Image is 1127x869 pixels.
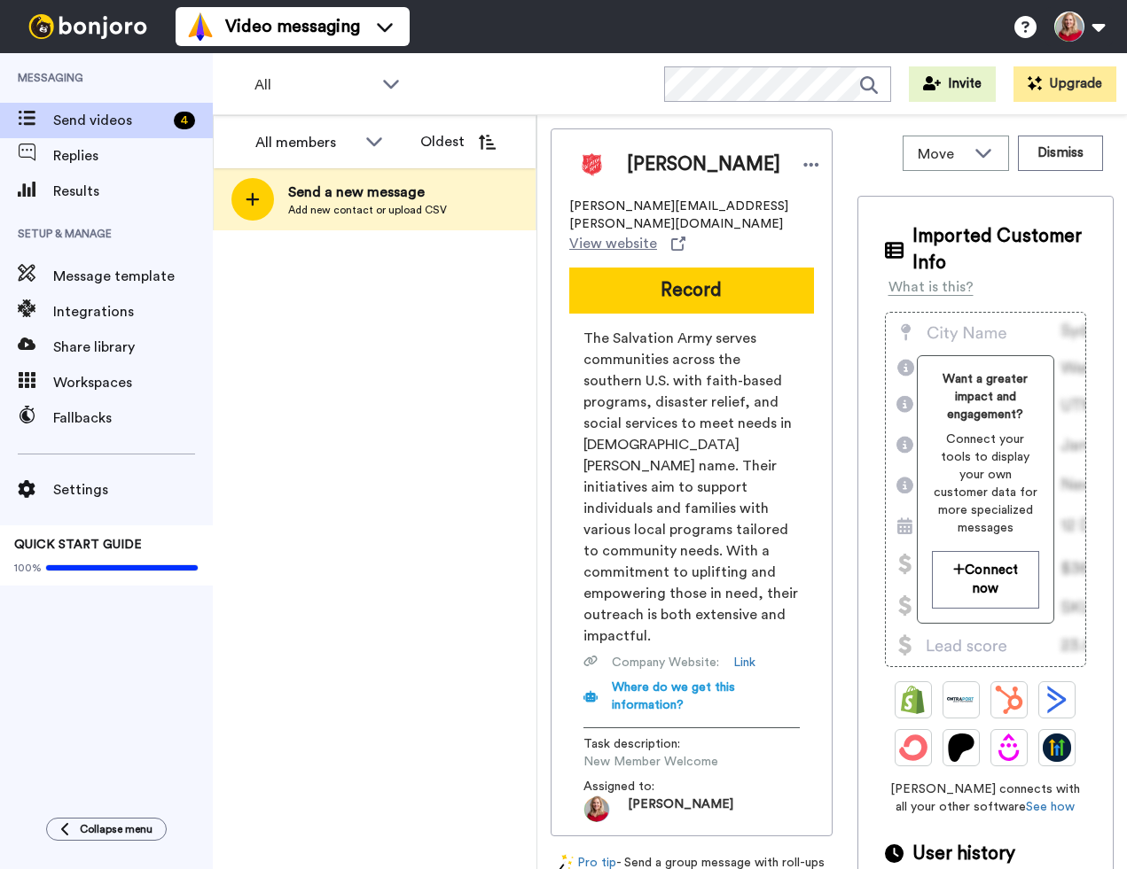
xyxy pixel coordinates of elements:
[912,841,1015,867] span: User history
[899,733,927,762] img: ConvertKit
[995,733,1023,762] img: Drip
[53,337,213,358] span: Share library
[407,124,509,159] button: Oldest
[1014,66,1116,102] button: Upgrade
[1043,686,1071,714] img: ActiveCampaign
[174,112,195,129] div: 4
[53,479,213,500] span: Settings
[1043,733,1071,762] img: GoHighLevel
[932,370,1039,423] span: Want a greater impact and engagement?
[569,233,685,254] a: View website
[899,686,927,714] img: Shopify
[918,144,966,165] span: Move
[612,681,735,711] span: Where do we get this information?
[995,686,1023,714] img: Hubspot
[288,203,447,217] span: Add new contact or upload CSV
[46,818,167,841] button: Collapse menu
[21,14,154,39] img: bj-logo-header-white.svg
[583,795,610,822] img: 57e76d74-6778-4c2c-bc34-184e1a48b970-1733258255.jpg
[583,328,800,647] span: The Salvation Army serves communities across the southern U.S. with faith-based programs, disaste...
[912,223,1087,276] span: Imported Customer Info
[947,733,975,762] img: Patreon
[80,822,153,836] span: Collapse menu
[569,198,814,233] span: [PERSON_NAME][EMAIL_ADDRESS][PERSON_NAME][DOMAIN_NAME]
[888,276,974,298] div: What is this?
[932,431,1039,537] span: Connect your tools to display your own customer data for more specialized messages
[583,753,752,771] span: New Member Welcome
[53,181,213,202] span: Results
[53,301,213,322] span: Integrations
[612,654,719,671] span: Company Website :
[53,110,167,131] span: Send videos
[53,372,213,393] span: Workspaces
[225,14,360,39] span: Video messaging
[569,233,657,254] span: View website
[733,654,755,671] a: Link
[53,266,213,287] span: Message template
[186,12,215,41] img: vm-color.svg
[583,778,708,795] span: Assigned to:
[947,686,975,714] img: Ontraport
[569,268,814,314] button: Record
[885,780,1087,816] span: [PERSON_NAME] connects with all your other software
[628,795,733,822] span: [PERSON_NAME]
[569,143,614,187] img: Image of Alise Pate
[255,132,356,153] div: All members
[53,145,213,167] span: Replies
[14,561,42,575] span: 100%
[53,407,213,429] span: Fallbacks
[932,551,1039,609] button: Connect now
[1026,801,1075,813] a: See how
[583,735,708,753] span: Task description :
[288,182,447,203] span: Send a new message
[14,539,142,551] span: QUICK START GUIDE
[909,66,996,102] button: Invite
[627,151,780,178] span: [PERSON_NAME]
[1018,136,1103,171] button: Dismiss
